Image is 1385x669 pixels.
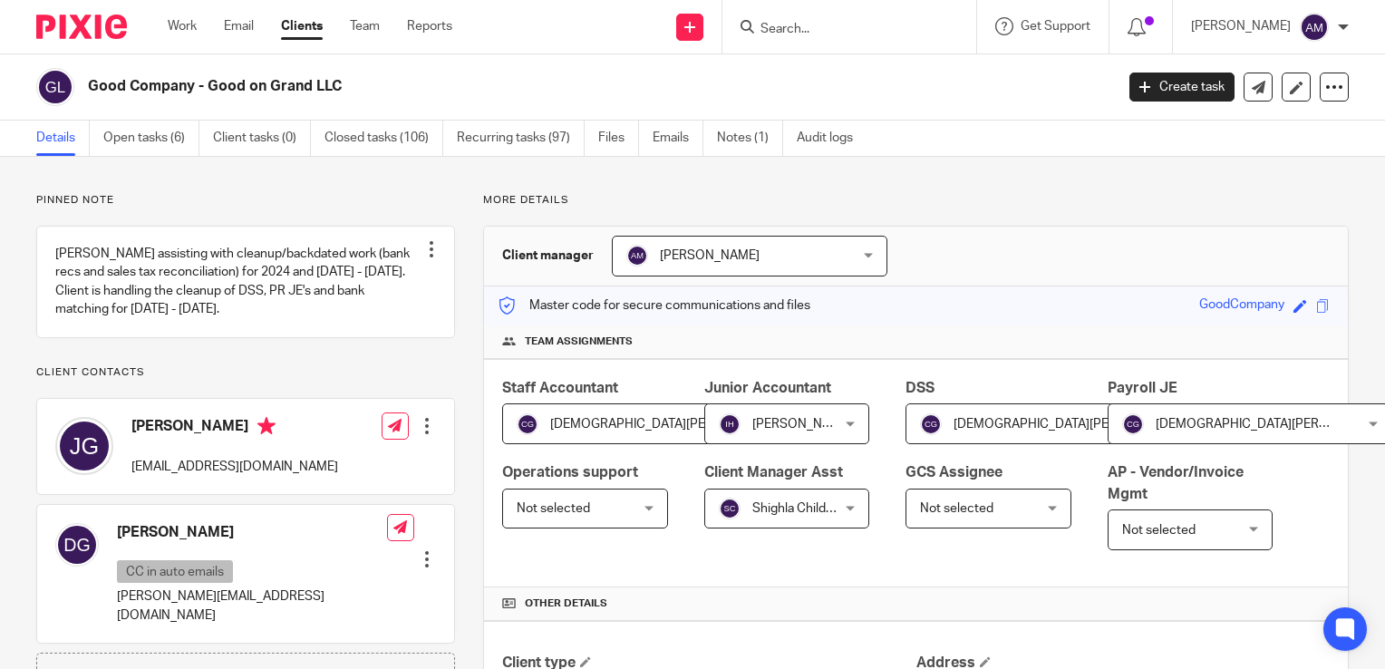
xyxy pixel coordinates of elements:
span: Client Manager Asst [704,465,843,480]
a: Recurring tasks (97) [457,121,585,156]
span: Junior Accountant [704,381,831,395]
p: [EMAIL_ADDRESS][DOMAIN_NAME] [131,458,338,476]
img: svg%3E [719,413,741,435]
a: Email [224,17,254,35]
span: AP - Vendor/Invoice Mgmt [1108,465,1244,500]
h2: Good Company - Good on Grand LLC [88,77,899,96]
span: Payroll JE [1108,381,1177,395]
a: Work [168,17,197,35]
div: GoodCompany [1199,296,1284,316]
a: Notes (1) [717,121,783,156]
img: svg%3E [55,523,99,567]
span: Team assignments [525,334,633,349]
a: Audit logs [797,121,867,156]
p: More details [483,193,1349,208]
p: Client contacts [36,365,455,380]
p: [PERSON_NAME][EMAIL_ADDRESS][DOMAIN_NAME] [117,587,387,625]
h4: [PERSON_NAME] [131,417,338,440]
img: svg%3E [920,413,942,435]
p: [PERSON_NAME] [1191,17,1291,35]
a: Client tasks (0) [213,121,311,156]
a: Files [598,121,639,156]
a: Emails [653,121,703,156]
a: Clients [281,17,323,35]
img: Pixie [36,15,127,39]
span: DSS [906,381,935,395]
h4: [PERSON_NAME] [117,523,387,542]
a: Details [36,121,90,156]
a: Closed tasks (106) [324,121,443,156]
img: svg%3E [517,413,538,435]
p: Pinned note [36,193,455,208]
span: Not selected [517,502,590,515]
span: Not selected [1122,524,1196,537]
span: [DEMOGRAPHIC_DATA][PERSON_NAME] [954,418,1189,431]
img: svg%3E [626,245,648,267]
span: [PERSON_NAME] [752,418,852,431]
input: Search [759,22,922,38]
span: Other details [525,596,607,611]
i: Primary [257,417,276,435]
span: Not selected [920,502,993,515]
span: Get Support [1021,20,1090,33]
span: Shighla Childers [752,502,844,515]
p: CC in auto emails [117,560,233,583]
a: Open tasks (6) [103,121,199,156]
span: Staff Accountant [502,381,618,395]
span: [DEMOGRAPHIC_DATA][PERSON_NAME] [550,418,786,431]
span: GCS Assignee [906,465,1002,480]
p: Master code for secure communications and files [498,296,810,315]
img: svg%3E [55,417,113,475]
span: Operations support [502,465,638,480]
a: Reports [407,17,452,35]
img: svg%3E [1300,13,1329,42]
span: [PERSON_NAME] [660,249,760,262]
img: svg%3E [719,498,741,519]
a: Team [350,17,380,35]
h3: Client manager [502,247,594,265]
img: svg%3E [1122,413,1144,435]
img: svg%3E [36,68,74,106]
a: Create task [1129,73,1235,102]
